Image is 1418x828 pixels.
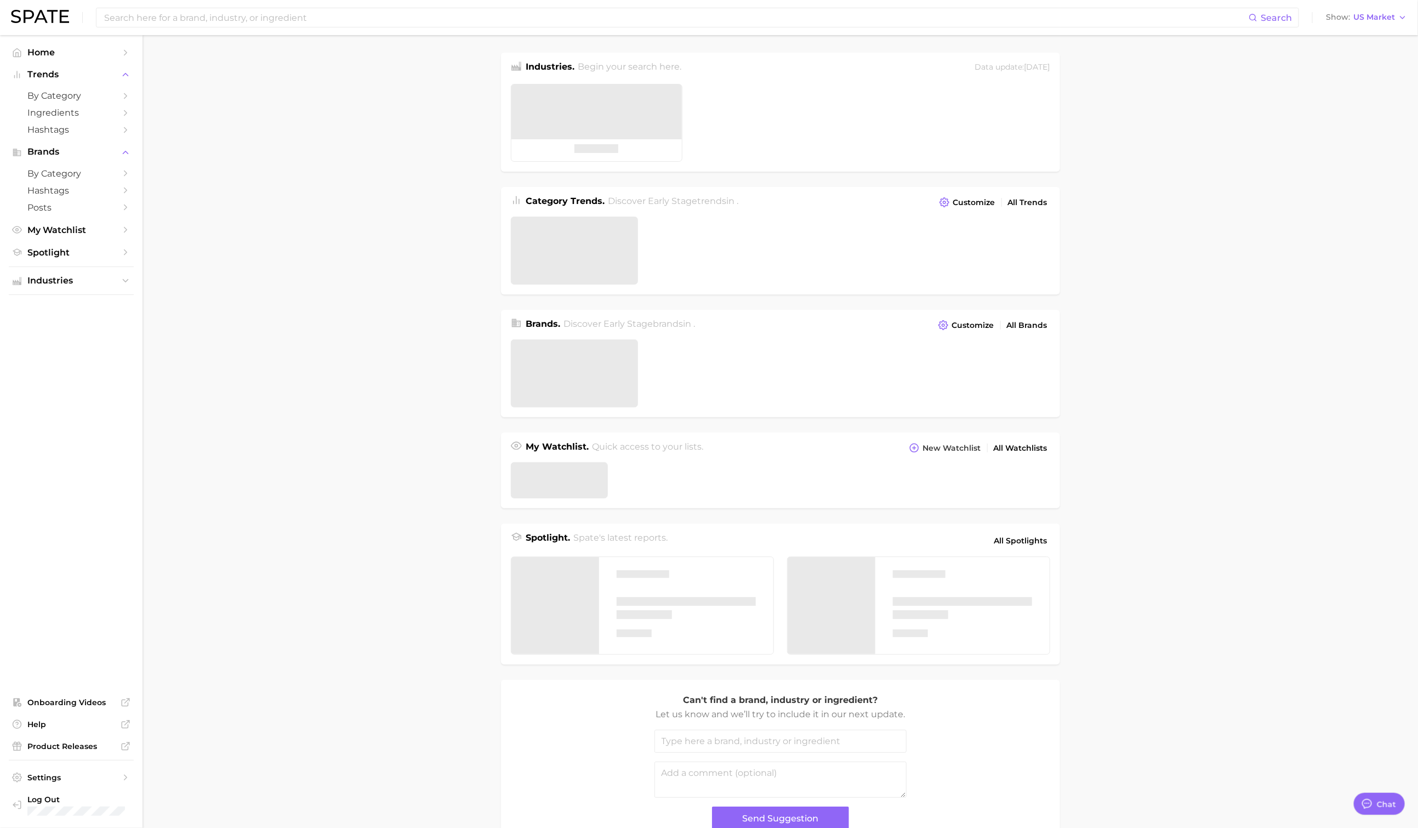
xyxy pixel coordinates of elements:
[9,244,134,261] a: Spotlight
[1007,321,1047,330] span: All Brands
[563,319,695,329] span: Discover Early Stage brands in .
[27,47,115,58] span: Home
[27,697,115,707] span: Onboarding Videos
[608,196,738,206] span: Discover Early Stage trends in .
[592,440,703,456] h2: Quick access to your lists.
[9,165,134,182] a: by Category
[27,795,143,804] span: Log Out
[27,90,115,101] span: by Category
[1261,13,1292,23] span: Search
[9,769,134,786] a: Settings
[27,124,115,135] span: Hashtags
[9,182,134,199] a: Hashtags
[27,202,115,213] span: Posts
[27,719,115,729] span: Help
[27,107,115,118] span: Ingredients
[9,694,134,711] a: Onboarding Videos
[975,60,1050,75] div: Data update: [DATE]
[9,44,134,61] a: Home
[526,319,561,329] span: Brands .
[526,440,589,456] h1: My Watchlist.
[1353,14,1395,20] span: US Market
[27,168,115,179] span: by Category
[923,444,981,453] span: New Watchlist
[994,444,1047,453] span: All Watchlists
[27,741,115,751] span: Product Releases
[103,8,1249,27] input: Search here for a brand, industry, or ingredient
[27,70,115,80] span: Trends
[9,791,134,820] a: Log out. Currently logged in with e-mail ryan.miller@basicresearch.org.
[526,531,571,550] h1: Spotlight.
[936,317,996,333] button: Customize
[27,276,115,286] span: Industries
[9,738,134,755] a: Product Releases
[573,531,668,550] h2: Spate's latest reports.
[937,195,998,210] button: Customize
[992,531,1050,550] a: All Spotlights
[1005,195,1050,210] a: All Trends
[11,10,69,23] img: SPATE
[526,196,605,206] span: Category Trends .
[907,440,983,456] button: New Watchlist
[994,534,1047,547] span: All Spotlights
[953,198,995,207] span: Customize
[1323,10,1410,25] button: ShowUS Market
[991,441,1050,456] a: All Watchlists
[27,773,115,782] span: Settings
[1004,318,1050,333] a: All Brands
[9,66,134,83] button: Trends
[952,321,994,330] span: Customize
[1326,14,1350,20] span: Show
[27,247,115,258] span: Spotlight
[9,144,134,160] button: Brands
[9,121,134,138] a: Hashtags
[9,104,134,121] a: Ingredients
[654,730,907,753] input: Type here a brand, industry or ingredient
[578,60,681,75] h2: Begin your search here.
[9,199,134,216] a: Posts
[27,185,115,196] span: Hashtags
[9,87,134,104] a: by Category
[27,225,115,235] span: My Watchlist
[9,716,134,733] a: Help
[654,693,907,707] p: Can't find a brand, industry or ingredient?
[27,147,115,157] span: Brands
[654,707,907,722] p: Let us know and we’ll try to include it in our next update.
[9,222,134,239] a: My Watchlist
[526,60,575,75] h1: Industries.
[1008,198,1047,207] span: All Trends
[9,273,134,289] button: Industries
